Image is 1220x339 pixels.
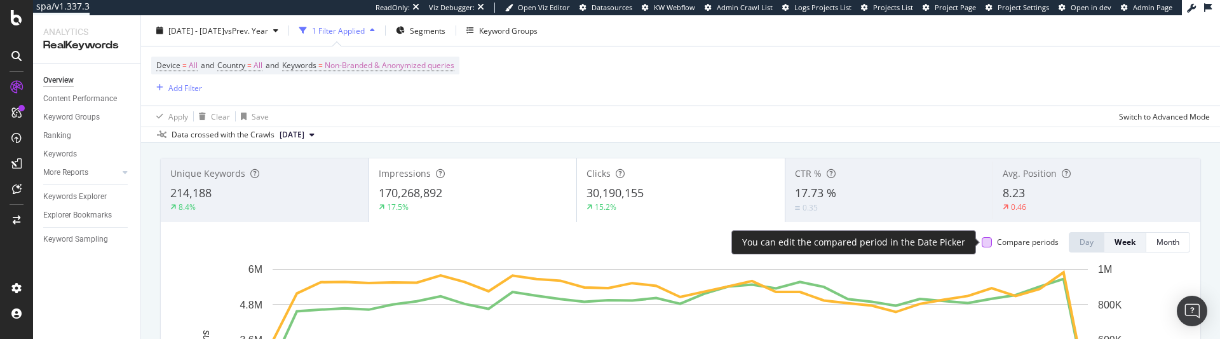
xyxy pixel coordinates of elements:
[1071,3,1111,12] span: Open in dev
[43,38,130,53] div: RealKeywords
[429,3,475,13] div: Viz Debugger:
[1146,232,1190,253] button: Month
[479,25,538,36] div: Keyword Groups
[795,185,836,200] span: 17.73 %
[1059,3,1111,13] a: Open in dev
[318,60,323,71] span: =
[997,237,1059,247] div: Compare periods
[505,3,570,13] a: Open Viz Editor
[168,25,224,36] span: [DATE] - [DATE]
[168,82,202,93] div: Add Filter
[654,3,695,12] span: KW Webflow
[151,106,188,127] button: Apply
[1114,106,1210,127] button: Switch to Advanced Mode
[461,20,543,41] button: Keyword Groups
[43,92,132,106] a: Content Performance
[254,57,262,74] span: All
[1177,296,1207,326] div: Open Intercom Messenger
[189,57,198,74] span: All
[1098,299,1122,310] text: 800K
[43,111,100,124] div: Keyword Groups
[795,206,800,210] img: Equal
[247,60,252,71] span: =
[642,3,695,13] a: KW Webflow
[172,129,274,141] div: Data crossed with the Crawls
[43,74,74,87] div: Overview
[294,20,380,41] button: 1 Filter Applied
[248,264,262,275] text: 6M
[43,233,108,246] div: Keyword Sampling
[1119,111,1210,121] div: Switch to Advanced Mode
[742,236,965,249] div: You can edit the compared period in the Date Picker
[266,60,279,71] span: and
[43,209,112,222] div: Explorer Bookmarks
[782,3,851,13] a: Logs Projects List
[236,106,269,127] button: Save
[518,3,570,12] span: Open Viz Editor
[592,3,632,12] span: Datasources
[923,3,976,13] a: Project Page
[252,111,269,121] div: Save
[986,3,1049,13] a: Project Settings
[410,25,445,36] span: Segments
[182,60,187,71] span: =
[43,111,132,124] a: Keyword Groups
[151,80,202,95] button: Add Filter
[43,190,107,204] div: Keywords Explorer
[179,202,196,212] div: 8.4%
[1098,264,1112,275] text: 1M
[168,111,188,121] div: Apply
[201,60,214,71] span: and
[1011,202,1026,212] div: 0.46
[861,3,913,13] a: Projects List
[595,202,616,212] div: 15.2%
[1156,237,1179,247] div: Month
[1069,232,1104,253] button: Day
[170,185,212,200] span: 214,188
[43,233,132,246] a: Keyword Sampling
[43,25,130,38] div: Analytics
[705,3,773,13] a: Admin Crawl List
[156,60,180,71] span: Device
[998,3,1049,12] span: Project Settings
[391,20,451,41] button: Segments
[935,3,976,12] span: Project Page
[379,167,431,179] span: Impressions
[387,202,409,212] div: 17.5%
[1121,3,1172,13] a: Admin Page
[224,25,268,36] span: vs Prev. Year
[1003,167,1057,179] span: Avg. Position
[1080,237,1094,247] div: Day
[194,106,230,127] button: Clear
[43,209,132,222] a: Explorer Bookmarks
[43,92,117,106] div: Content Performance
[312,25,365,36] div: 1 Filter Applied
[43,148,132,161] a: Keywords
[1115,237,1135,247] div: Week
[151,20,283,41] button: [DATE] - [DATE]vsPrev. Year
[376,3,410,13] div: ReadOnly:
[586,185,644,200] span: 30,190,155
[274,127,320,142] button: [DATE]
[795,167,822,179] span: CTR %
[717,3,773,12] span: Admin Crawl List
[1003,185,1025,200] span: 8.23
[43,129,132,142] a: Ranking
[1133,3,1172,12] span: Admin Page
[873,3,913,12] span: Projects List
[43,166,119,179] a: More Reports
[43,148,77,161] div: Keywords
[43,190,132,204] a: Keywords Explorer
[217,60,245,71] span: Country
[211,111,230,121] div: Clear
[43,74,132,87] a: Overview
[1104,232,1146,253] button: Week
[579,3,632,13] a: Datasources
[170,167,245,179] span: Unique Keywords
[43,166,88,179] div: More Reports
[240,299,262,310] text: 4.8M
[280,129,304,141] span: 2025 Aug. 1st
[379,185,442,200] span: 170,268,892
[586,167,611,179] span: Clicks
[325,57,454,74] span: Non-Branded & Anonymized queries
